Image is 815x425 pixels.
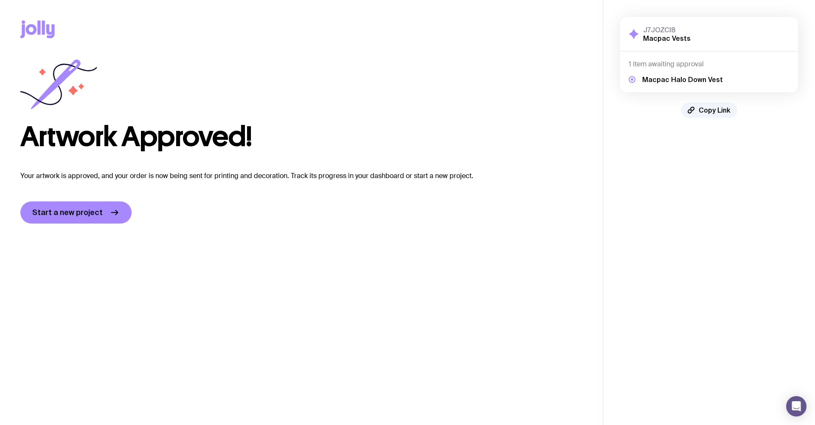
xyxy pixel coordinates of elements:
h2: Macpac Vests [643,34,691,42]
h3: J7JOZCI8 [643,25,691,34]
div: Open Intercom Messenger [786,396,807,416]
a: Start a new project [20,201,132,224]
h4: 1 item awaiting approval [629,60,790,68]
h1: Artwork Approved! [20,123,582,150]
span: Start a new project [32,207,103,218]
h5: Macpac Halo Down Vest [642,75,723,84]
button: Copy Link [681,102,737,118]
span: Copy Link [699,106,731,114]
p: Your artwork is approved, and your order is now being sent for printing and decoration. Track its... [20,171,582,181]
